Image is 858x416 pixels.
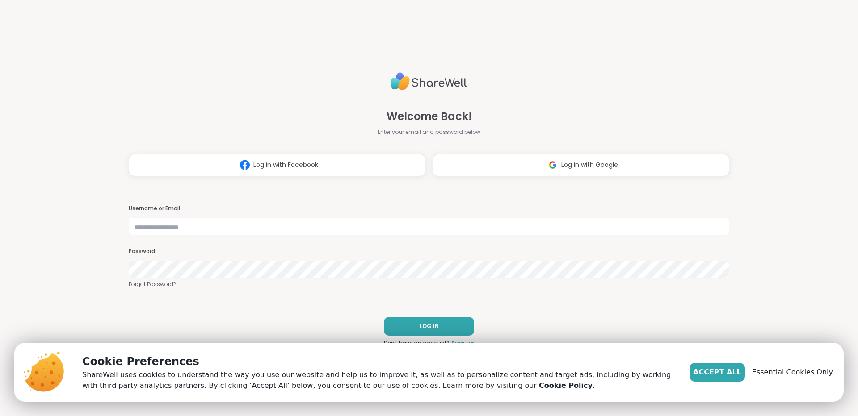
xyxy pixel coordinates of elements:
[129,154,425,176] button: Log in with Facebook
[391,69,467,94] img: ShareWell Logo
[82,354,675,370] p: Cookie Preferences
[561,160,618,170] span: Log in with Google
[384,317,474,336] button: LOG IN
[129,205,729,212] h3: Username or Email
[451,339,474,347] a: Sign up
[693,367,741,378] span: Accept All
[384,339,450,347] span: Don't have an account?
[378,128,480,136] span: Enter your email and password below
[387,108,472,125] span: Welcome Back!
[420,322,439,330] span: LOG IN
[129,280,729,288] a: Forgot Password?
[253,160,318,170] span: Log in with Facebook
[690,363,745,382] button: Accept All
[544,157,561,173] img: ShareWell Logomark
[752,367,833,378] span: Essential Cookies Only
[129,248,729,255] h3: Password
[236,157,253,173] img: ShareWell Logomark
[433,154,729,176] button: Log in with Google
[539,380,594,391] a: Cookie Policy.
[82,370,675,391] p: ShareWell uses cookies to understand the way you use our website and help us to improve it, as we...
